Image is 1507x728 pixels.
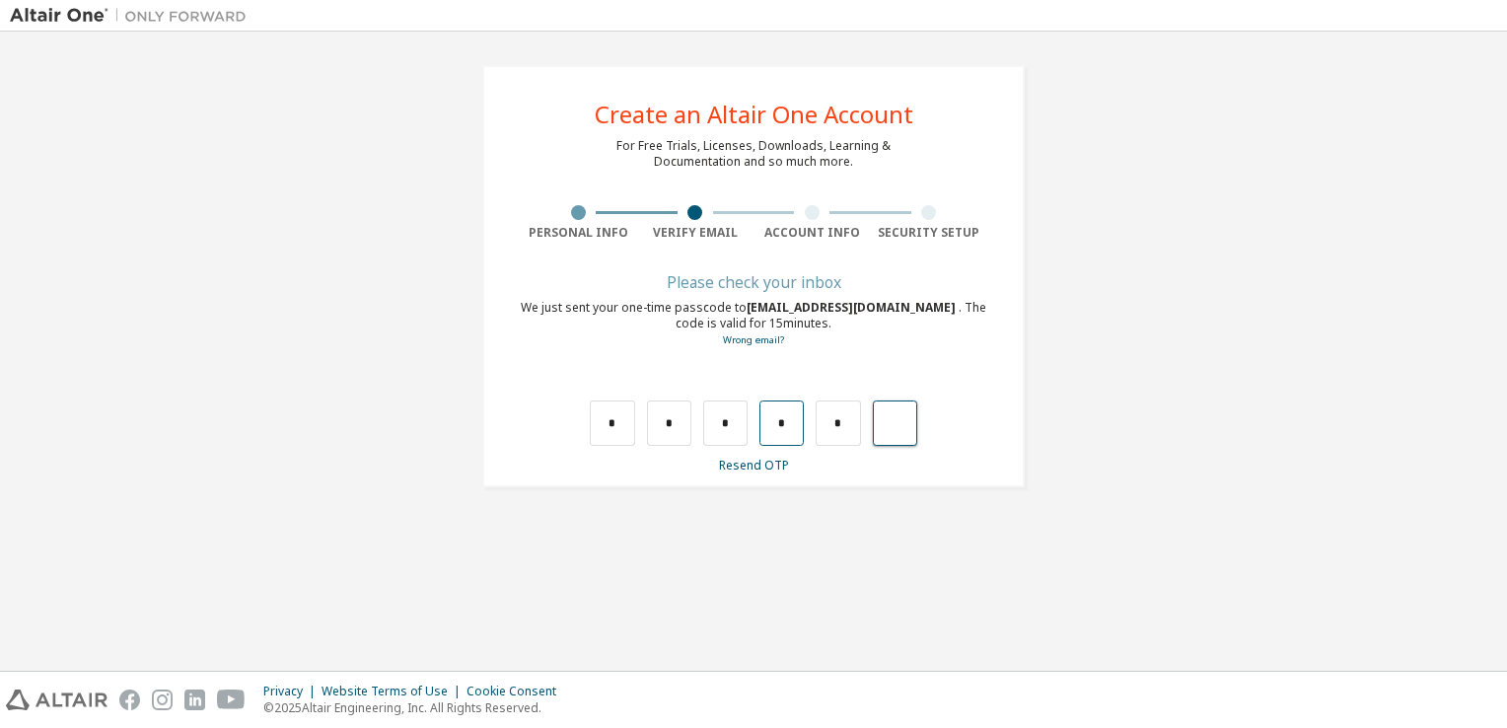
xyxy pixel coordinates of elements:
div: Website Terms of Use [322,684,466,699]
a: Go back to the registration form [723,333,784,346]
img: instagram.svg [152,690,173,710]
div: Verify Email [637,225,754,241]
p: © 2025 Altair Engineering, Inc. All Rights Reserved. [263,699,568,716]
div: Please check your inbox [520,276,987,288]
img: youtube.svg [217,690,246,710]
div: Create an Altair One Account [595,103,913,126]
div: Account Info [753,225,871,241]
div: Privacy [263,684,322,699]
div: For Free Trials, Licenses, Downloads, Learning & Documentation and so much more. [616,138,891,170]
span: [EMAIL_ADDRESS][DOMAIN_NAME] [747,299,959,316]
img: altair_logo.svg [6,690,108,710]
div: Security Setup [871,225,988,241]
div: Personal Info [520,225,637,241]
div: Cookie Consent [466,684,568,699]
img: linkedin.svg [184,690,205,710]
img: Altair One [10,6,256,26]
img: facebook.svg [119,690,140,710]
div: We just sent your one-time passcode to . The code is valid for 15 minutes. [520,300,987,348]
a: Resend OTP [719,457,789,473]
